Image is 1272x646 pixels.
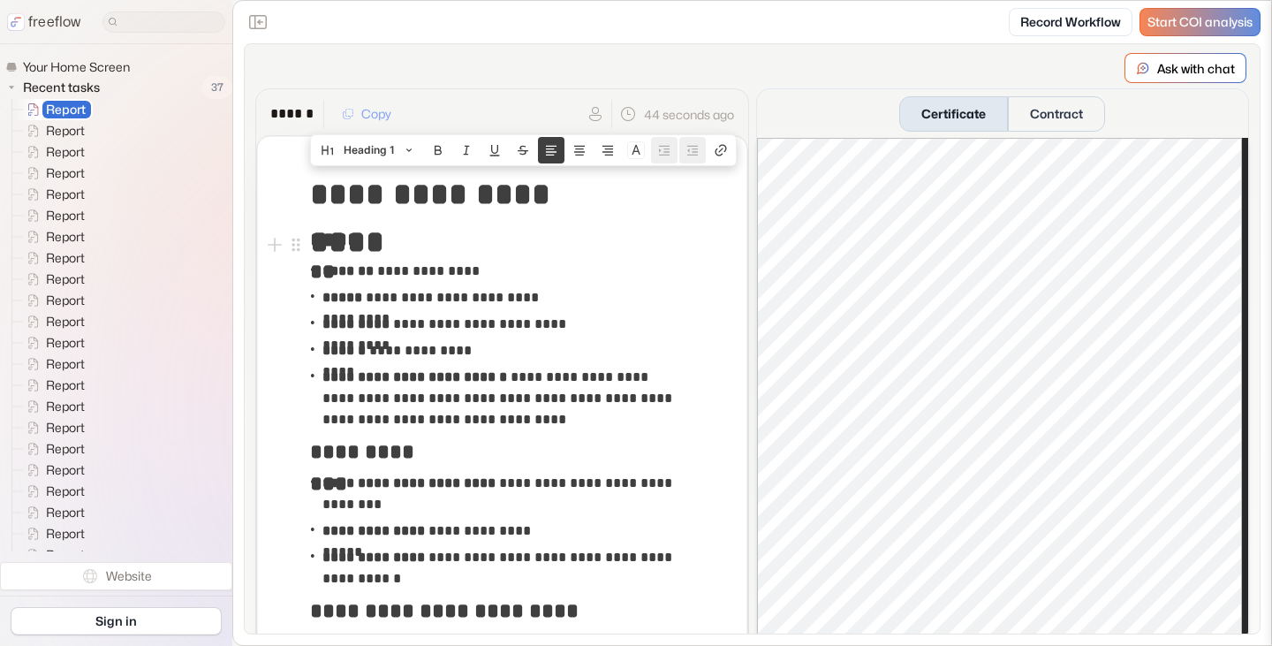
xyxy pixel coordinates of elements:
[12,375,92,396] a: Report
[1139,8,1261,36] a: Start COI analysis
[1157,59,1235,78] p: Ask with chat
[42,313,90,331] span: Report
[899,96,1008,132] button: Certificate
[12,481,92,502] a: Report
[285,234,307,255] button: Open block menu
[42,164,90,182] span: Report
[7,11,81,33] a: freeflow
[19,58,135,76] span: Your Home Screen
[42,546,90,564] span: Report
[12,502,92,523] a: Report
[12,99,93,120] a: Report
[425,137,451,163] button: Bold
[12,120,92,141] a: Report
[12,184,92,205] a: Report
[42,207,90,224] span: Report
[202,76,232,99] span: 37
[344,137,395,163] span: Heading 1
[42,334,90,352] span: Report
[12,417,92,438] a: Report
[1009,8,1132,36] a: Record Workflow
[264,234,285,255] button: Add block
[19,79,105,96] span: Recent tasks
[42,122,90,140] span: Report
[453,137,480,163] button: Italic
[313,137,423,163] button: Heading 1
[11,607,222,635] a: Sign in
[12,141,92,163] a: Report
[12,311,92,332] a: Report
[538,137,564,163] button: Align text left
[12,205,92,226] a: Report
[12,438,92,460] a: Report
[1147,15,1253,30] span: Start COI analysis
[12,226,92,247] a: Report
[5,58,137,76] a: Your Home Screen
[12,247,92,269] a: Report
[42,376,90,394] span: Report
[12,290,92,311] a: Report
[12,353,92,375] a: Report
[12,332,92,353] a: Report
[42,228,90,246] span: Report
[481,137,508,163] button: Underline
[42,504,90,521] span: Report
[244,8,272,36] button: Close the sidebar
[42,186,90,203] span: Report
[623,137,649,163] button: Colors
[12,269,92,290] a: Report
[42,101,91,118] span: Report
[28,11,81,33] p: freeflow
[42,143,90,161] span: Report
[12,544,92,566] a: Report
[12,523,92,544] a: Report
[5,77,107,98] button: Recent tasks
[566,137,593,163] button: Align text center
[42,461,90,479] span: Report
[644,105,734,124] p: 44 seconds ago
[510,137,536,163] button: Strike
[42,270,90,288] span: Report
[12,163,92,184] a: Report
[42,292,90,309] span: Report
[42,355,90,373] span: Report
[42,525,90,543] span: Report
[708,137,734,163] button: Create link
[42,419,90,437] span: Report
[42,440,90,458] span: Report
[42,249,90,267] span: Report
[42,398,90,415] span: Report
[757,138,1249,637] iframe: Certificate
[651,137,678,163] button: Nest block
[1008,96,1105,132] button: Contract
[679,137,706,163] button: Unnest block
[12,460,92,481] a: Report
[42,483,90,500] span: Report
[12,396,92,417] a: Report
[331,100,402,128] button: Copy
[594,137,621,163] button: Align text right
